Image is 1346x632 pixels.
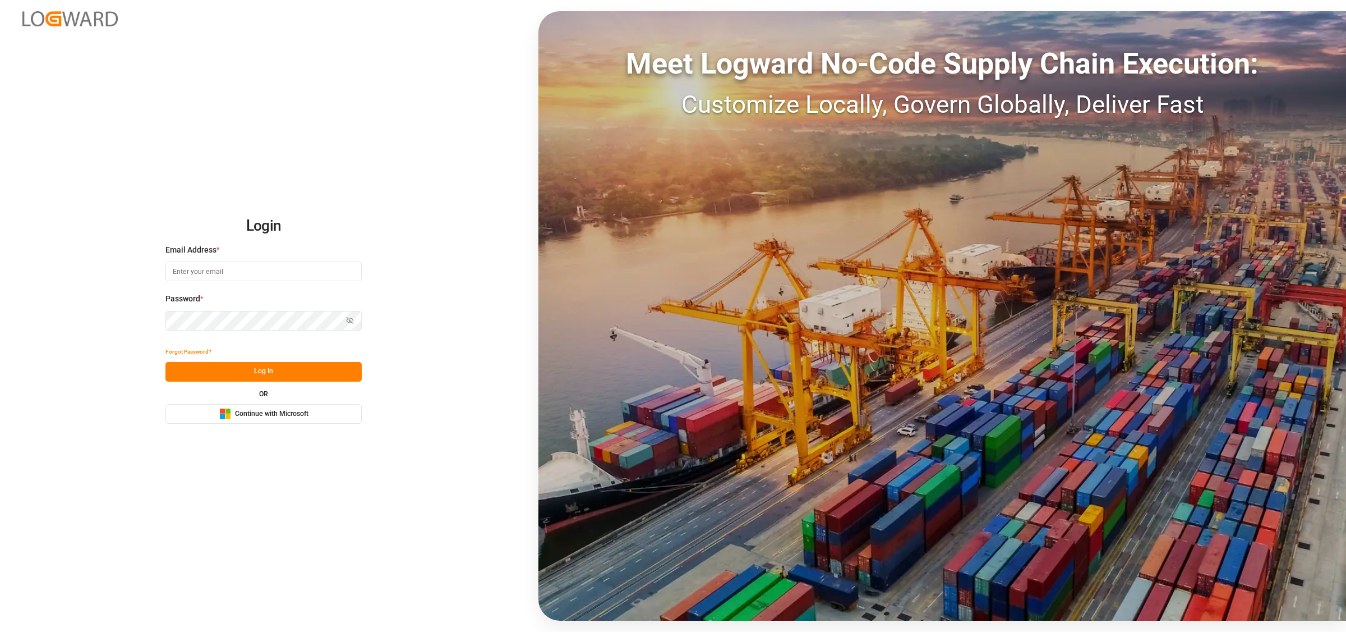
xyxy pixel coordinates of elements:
button: Continue with Microsoft [165,404,362,424]
input: Enter your email [165,262,362,281]
div: Customize Locally, Govern Globally, Deliver Fast [538,86,1346,123]
h2: Login [165,208,362,244]
small: OR [259,391,268,397]
div: Meet Logward No-Code Supply Chain Execution: [538,42,1346,86]
button: Log In [165,362,362,382]
span: Password [165,293,200,305]
button: Forgot Password? [165,342,211,362]
span: Email Address [165,244,216,256]
span: Continue with Microsoft [235,409,308,419]
img: Logward_new_orange.png [22,11,118,26]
